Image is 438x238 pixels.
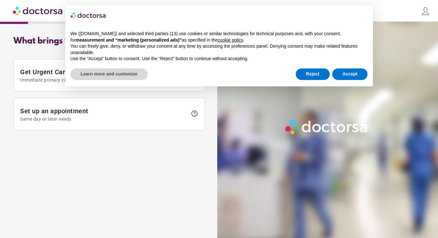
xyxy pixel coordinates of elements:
img: icons8-customer-100.png [421,7,430,16]
p: We ([DOMAIN_NAME]) and selected third parties (13) use cookies or similar technologies for techni... [70,31,368,43]
button: Reject [296,68,330,80]
span: Set up an appointment [20,107,187,122]
span: Same day or later needs [20,116,187,122]
button: Learn more and customize [70,68,148,80]
span: help [191,110,198,117]
p: Use the “Accept” button to consent. Use the “Reject” button to continue without accepting. [70,56,368,62]
a: cookie policy [218,37,243,43]
span: Get Urgent Care Online [20,68,187,83]
img: logo [70,10,106,20]
p: You can freely give, deny, or withdraw your consent at any time by accessing the preferences pane... [70,43,368,56]
strong: measurement and “marketing (personalized ads)” [76,37,182,43]
div: What brings you in? [13,36,205,46]
img: Logo-Doctorsa-trans-White-partial-flat.png [283,117,370,137]
img: Doctorsa.com [13,4,63,18]
span: Immediate primary care, 24/7 [20,77,187,83]
button: Accept [332,68,368,80]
